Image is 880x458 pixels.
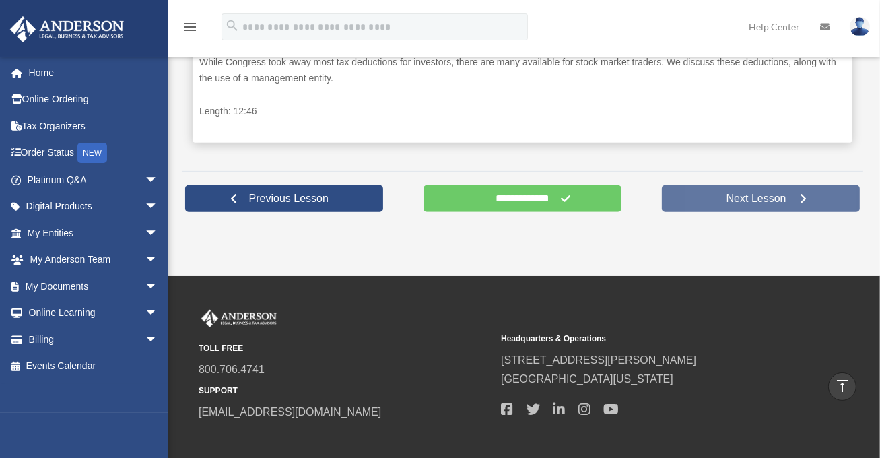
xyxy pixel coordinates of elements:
[850,17,870,36] img: User Pic
[9,86,178,113] a: Online Ordering
[9,166,178,193] a: Platinum Q&Aarrow_drop_down
[145,247,172,274] span: arrow_drop_down
[145,326,172,354] span: arrow_drop_down
[185,185,383,212] a: Previous Lesson
[145,166,172,194] span: arrow_drop_down
[199,384,492,398] small: SUPPORT
[238,192,339,205] span: Previous Lesson
[199,406,381,418] a: [EMAIL_ADDRESS][DOMAIN_NAME]
[716,192,797,205] span: Next Lesson
[77,143,107,163] div: NEW
[9,220,178,247] a: My Entitiesarrow_drop_down
[182,19,198,35] i: menu
[9,59,178,86] a: Home
[9,273,178,300] a: My Documentsarrow_drop_down
[199,310,279,327] img: Anderson Advisors Platinum Portal
[145,273,172,300] span: arrow_drop_down
[9,247,178,273] a: My Anderson Teamarrow_drop_down
[182,24,198,35] a: menu
[828,372,856,401] a: vertical_align_top
[9,193,178,220] a: Digital Productsarrow_drop_down
[9,326,178,353] a: Billingarrow_drop_down
[501,373,673,385] a: [GEOGRAPHIC_DATA][US_STATE]
[199,54,846,87] p: While Congress took away most tax deductions for investors, there are many available for stock ma...
[145,300,172,327] span: arrow_drop_down
[145,193,172,221] span: arrow_drop_down
[145,220,172,247] span: arrow_drop_down
[6,16,128,42] img: Anderson Advisors Platinum Portal
[501,332,794,346] small: Headquarters & Operations
[225,18,240,33] i: search
[662,185,860,212] a: Next Lesson
[199,341,492,356] small: TOLL FREE
[9,353,178,380] a: Events Calendar
[501,354,696,366] a: [STREET_ADDRESS][PERSON_NAME]
[9,139,178,167] a: Order StatusNEW
[834,378,850,394] i: vertical_align_top
[199,364,265,375] a: 800.706.4741
[199,103,846,120] p: Length: 12:46
[9,112,178,139] a: Tax Organizers
[9,300,178,327] a: Online Learningarrow_drop_down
